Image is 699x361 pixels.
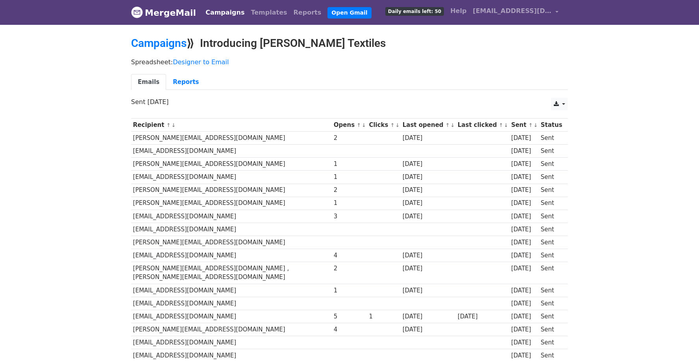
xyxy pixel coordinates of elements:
[382,3,447,19] a: Daily emails left: 50
[131,210,332,223] td: [EMAIL_ADDRESS][DOMAIN_NAME]
[334,251,365,260] div: 4
[403,325,454,334] div: [DATE]
[403,212,454,221] div: [DATE]
[533,122,538,128] a: ↓
[511,251,537,260] div: [DATE]
[539,184,564,197] td: Sent
[511,173,537,182] div: [DATE]
[248,5,290,20] a: Templates
[131,98,568,106] p: Sent [DATE]
[539,132,564,145] td: Sent
[131,236,332,249] td: [PERSON_NAME][EMAIL_ADDRESS][DOMAIN_NAME]
[509,119,539,132] th: Sent
[446,122,450,128] a: ↑
[539,336,564,349] td: Sent
[327,7,371,19] a: Open Gmail
[334,186,365,195] div: 2
[511,147,537,156] div: [DATE]
[166,74,205,90] a: Reports
[131,37,568,50] h2: ⟫ Introducing [PERSON_NAME] Textiles
[511,186,537,195] div: [DATE]
[131,74,166,90] a: Emails
[511,212,537,221] div: [DATE]
[539,297,564,310] td: Sent
[511,325,537,334] div: [DATE]
[131,310,332,323] td: [EMAIL_ADDRESS][DOMAIN_NAME]
[539,197,564,210] td: Sent
[202,5,248,20] a: Campaigns
[131,145,332,158] td: [EMAIL_ADDRESS][DOMAIN_NAME]
[131,4,196,21] a: MergeMail
[131,6,143,18] img: MergeMail logo
[539,171,564,184] td: Sent
[131,158,332,171] td: [PERSON_NAME][EMAIL_ADDRESS][DOMAIN_NAME]
[403,186,454,195] div: [DATE]
[539,284,564,297] td: Sent
[401,119,456,132] th: Last opened
[539,262,564,284] td: Sent
[390,122,395,128] a: ↑
[332,119,367,132] th: Opens
[511,199,537,208] div: [DATE]
[539,323,564,336] td: Sent
[369,312,399,321] div: 1
[473,6,551,16] span: [EMAIL_ADDRESS][DOMAIN_NAME]
[171,122,176,128] a: ↓
[403,173,454,182] div: [DATE]
[403,199,454,208] div: [DATE]
[511,338,537,347] div: [DATE]
[456,119,509,132] th: Last clicked
[362,122,366,128] a: ↓
[131,323,332,336] td: [PERSON_NAME][EMAIL_ADDRESS][DOMAIN_NAME]
[334,325,365,334] div: 4
[131,171,332,184] td: [EMAIL_ADDRESS][DOMAIN_NAME]
[539,158,564,171] td: Sent
[367,119,401,132] th: Clicks
[511,160,537,169] div: [DATE]
[131,184,332,197] td: [PERSON_NAME][EMAIL_ADDRESS][DOMAIN_NAME]
[403,264,454,273] div: [DATE]
[334,312,365,321] div: 5
[529,122,533,128] a: ↑
[511,264,537,273] div: [DATE]
[334,286,365,295] div: 1
[539,119,564,132] th: Status
[290,5,325,20] a: Reports
[511,225,537,234] div: [DATE]
[131,58,568,66] p: Spreadsheet:
[539,145,564,158] td: Sent
[511,351,537,360] div: [DATE]
[499,122,503,128] a: ↑
[539,223,564,236] td: Sent
[511,238,537,247] div: [DATE]
[539,210,564,223] td: Sent
[166,122,171,128] a: ↑
[403,312,454,321] div: [DATE]
[131,132,332,145] td: [PERSON_NAME][EMAIL_ADDRESS][DOMAIN_NAME]
[403,286,454,295] div: [DATE]
[131,284,332,297] td: [EMAIL_ADDRESS][DOMAIN_NAME]
[385,7,444,16] span: Daily emails left: 50
[470,3,562,22] a: [EMAIL_ADDRESS][DOMAIN_NAME]
[131,297,332,310] td: [EMAIL_ADDRESS][DOMAIN_NAME]
[458,312,507,321] div: [DATE]
[511,286,537,295] div: [DATE]
[511,299,537,308] div: [DATE]
[334,199,365,208] div: 1
[403,160,454,169] div: [DATE]
[447,3,470,19] a: Help
[395,122,399,128] a: ↓
[131,262,332,284] td: [PERSON_NAME][EMAIL_ADDRESS][DOMAIN_NAME] , [PERSON_NAME][EMAIL_ADDRESS][DOMAIN_NAME]
[131,197,332,210] td: [PERSON_NAME][EMAIL_ADDRESS][DOMAIN_NAME]
[357,122,361,128] a: ↑
[403,251,454,260] div: [DATE]
[131,223,332,236] td: [EMAIL_ADDRESS][DOMAIN_NAME]
[334,160,365,169] div: 1
[334,173,365,182] div: 1
[539,249,564,262] td: Sent
[334,264,365,273] div: 2
[511,134,537,143] div: [DATE]
[131,37,187,50] a: Campaigns
[173,58,229,66] a: Designer to Email
[504,122,508,128] a: ↓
